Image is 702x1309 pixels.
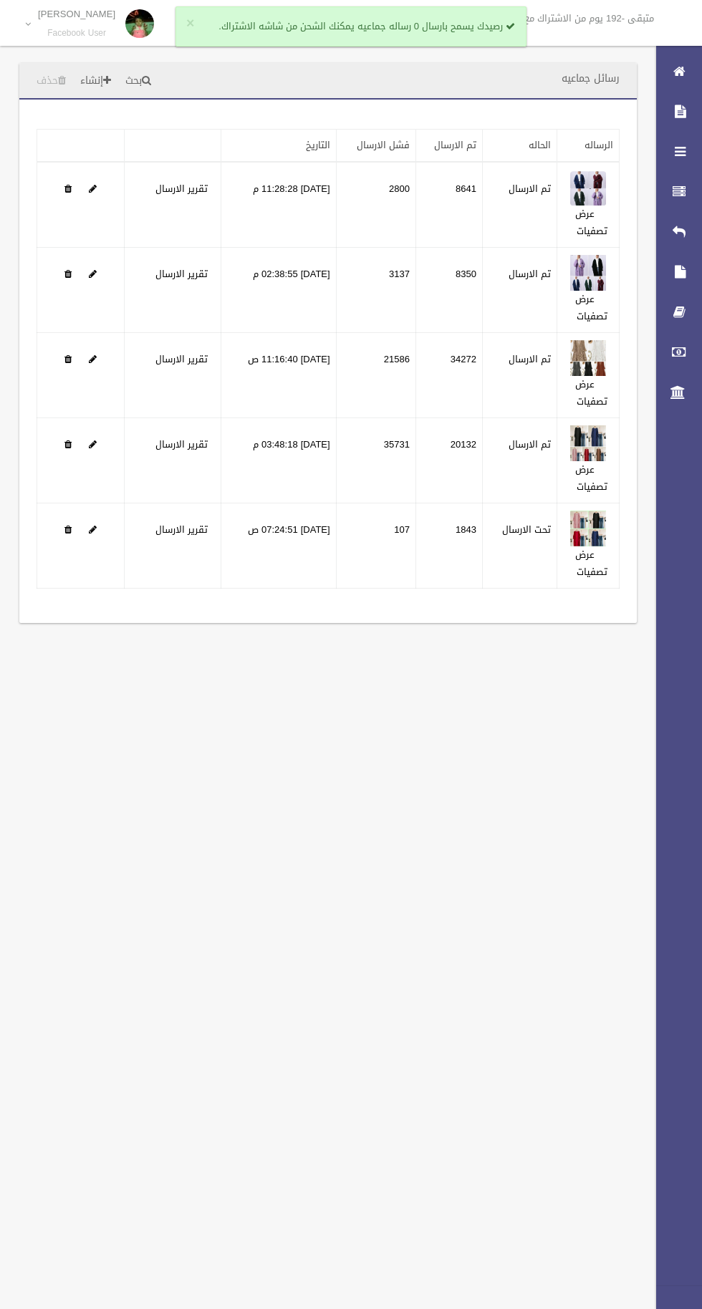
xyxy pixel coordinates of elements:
td: 2800 [336,162,415,248]
img: 638728362048474020.jpg [570,170,606,206]
a: Edit [89,435,97,453]
img: 638734956021166553.jpeg [570,255,606,291]
header: رسائل جماعيه [544,64,637,92]
a: عرض تصفيات [575,546,607,581]
a: التاريخ [306,136,330,154]
a: عرض تصفيات [575,290,607,325]
td: [DATE] 11:16:40 ص [221,333,336,418]
td: 8641 [415,162,482,248]
a: Edit [570,350,606,368]
a: Edit [570,265,606,283]
td: 107 [336,503,415,589]
td: 8350 [415,248,482,333]
a: إنشاء [74,68,117,95]
td: [DATE] 11:28:28 م [221,162,336,248]
th: الحاله [482,130,557,163]
a: Edit [570,180,606,198]
a: تقرير الارسال [155,350,208,368]
a: Edit [89,521,97,538]
a: بحث [120,68,157,95]
a: Edit [89,350,97,368]
td: [DATE] 02:38:55 م [221,248,336,333]
small: Facebook User [38,28,115,39]
a: Edit [570,521,606,538]
td: 34272 [415,333,482,418]
div: رصيدك يسمح بارسال 0 رساله جماعيه يمكنك الشحن من شاشه الاشتراك. [175,6,526,47]
a: تقرير الارسال [155,265,208,283]
label: تم الارسال [509,351,551,368]
td: 21586 [336,333,415,418]
a: Edit [89,265,97,283]
label: تحت الارسال [502,521,551,538]
img: 638906668949394058.jpeg [570,511,606,546]
a: تقرير الارسال [155,521,208,538]
a: تم الارسال [434,136,476,154]
a: عرض تصفيات [575,205,607,240]
a: عرض تصفيات [575,460,607,496]
label: تم الارسال [509,436,551,453]
a: فشل الارسال [357,136,410,154]
a: عرض تصفيات [575,375,607,410]
td: [DATE] 03:48:18 م [221,418,336,503]
th: الرساله [557,130,620,163]
label: تم الارسال [509,180,551,198]
td: [DATE] 07:24:51 ص [221,503,336,589]
img: 638892999007311369.jpg [570,340,606,376]
label: تم الارسال [509,266,551,283]
p: [PERSON_NAME] [38,9,115,19]
td: 20132 [415,418,482,503]
a: Edit [570,435,606,453]
img: 638897466629339073.jpg [570,425,606,461]
button: × [186,16,194,31]
td: 35731 [336,418,415,503]
td: 1843 [415,503,482,589]
a: تقرير الارسال [155,435,208,453]
a: Edit [89,180,97,198]
a: تقرير الارسال [155,180,208,198]
td: 3137 [336,248,415,333]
